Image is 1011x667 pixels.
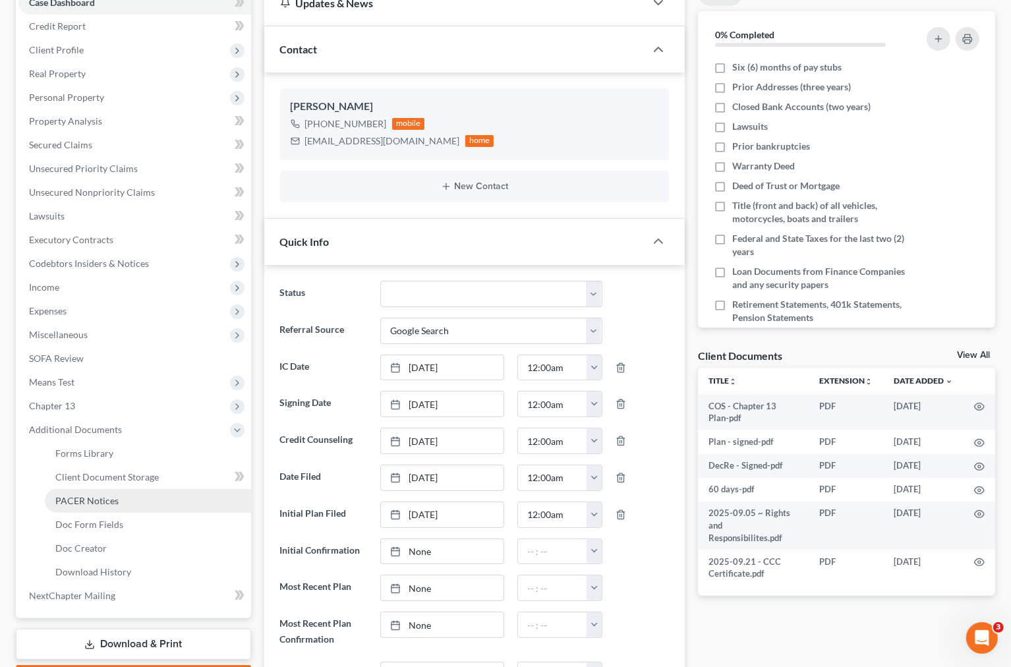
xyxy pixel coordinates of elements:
a: Doc Creator [45,536,251,560]
span: Codebtors Insiders & Notices [29,258,149,269]
label: Most Recent Plan [274,575,374,601]
a: [DATE] [381,465,504,490]
td: 2025-09.05 ~ Rights and Responsibilites.pdf [698,502,809,550]
label: Signing Date [274,391,374,417]
label: Credit Counseling [274,428,374,454]
a: Forms Library [45,442,251,465]
td: PDF [809,478,883,502]
a: PACER Notices [45,489,251,513]
iframe: Intercom live chat [966,622,998,654]
a: Download & Print [16,629,251,660]
div: [PHONE_NUMBER] [305,117,387,130]
span: 3 [993,622,1004,633]
div: Client Documents [698,349,782,362]
i: unfold_more [865,378,873,386]
label: Initial Plan Filed [274,502,374,528]
span: Prior bankruptcies [732,140,810,153]
div: [EMAIL_ADDRESS][DOMAIN_NAME] [305,134,460,148]
a: Extensionunfold_more [819,376,873,386]
a: Download History [45,560,251,584]
span: Title (front and back) of all vehicles, motorcycles, boats and trailers [732,199,910,225]
input: -- : -- [518,612,587,637]
span: Executory Contracts [29,234,113,245]
a: None [381,575,504,600]
span: Chapter 13 [29,400,75,411]
span: Deed of Trust or Mortgage [732,179,840,192]
input: -- : -- [518,575,587,600]
label: Date Filed [274,465,374,491]
td: COS - Chapter 13 Plan-pdf [698,394,809,430]
span: Client Document Storage [55,471,159,482]
span: Unsecured Nonpriority Claims [29,187,155,198]
span: Lawsuits [29,210,65,221]
label: Initial Confirmation [274,538,374,565]
td: [DATE] [883,550,964,586]
div: mobile [392,118,425,130]
a: View All [957,351,990,360]
a: [DATE] [381,428,504,453]
a: SOFA Review [18,347,251,370]
td: DecRe - Signed-pdf [698,454,809,478]
span: Six (6) months of pay stubs [732,61,842,74]
span: Income [29,281,59,293]
a: Credit Report [18,14,251,38]
i: expand_more [945,378,953,386]
input: -- : -- [518,428,587,453]
input: -- : -- [518,539,587,564]
label: Most Recent Plan Confirmation [274,612,374,651]
span: PACER Notices [55,495,119,506]
td: Plan - signed-pdf [698,430,809,453]
span: Download History [55,566,131,577]
a: [DATE] [381,502,504,527]
a: None [381,539,504,564]
span: Forms Library [55,448,113,459]
label: IC Date [274,355,374,381]
div: home [465,135,494,147]
span: SOFA Review [29,353,84,364]
a: Client Document Storage [45,465,251,489]
td: [DATE] [883,430,964,453]
a: Unsecured Nonpriority Claims [18,181,251,204]
span: Loan Documents from Finance Companies and any security papers [732,265,910,291]
span: Means Test [29,376,74,388]
span: Retirement Statements, 401k Statements, Pension Statements [732,298,910,324]
td: [DATE] [883,454,964,478]
a: Date Added expand_more [894,376,953,386]
a: Executory Contracts [18,228,251,252]
td: [DATE] [883,502,964,550]
span: Federal and State Taxes for the last two (2) years [732,232,910,258]
span: Client Profile [29,44,84,55]
span: Unsecured Priority Claims [29,163,138,174]
td: 60 days-pdf [698,478,809,502]
input: -- : -- [518,355,587,380]
a: [DATE] [381,391,504,417]
label: Status [274,281,374,307]
td: PDF [809,454,883,478]
a: [DATE] [381,355,504,380]
a: None [381,612,504,637]
a: Lawsuits [18,204,251,228]
i: unfold_more [729,378,737,386]
td: 2025-09.21 - CCC Certificate.pdf [698,550,809,586]
div: [PERSON_NAME] [291,99,659,115]
input: -- : -- [518,465,587,490]
a: Titleunfold_more [708,376,737,386]
span: Expenses [29,305,67,316]
span: Contact [280,43,318,55]
span: NextChapter Mailing [29,590,115,601]
a: NextChapter Mailing [18,584,251,608]
input: -- : -- [518,391,587,417]
label: Referral Source [274,318,374,344]
a: Property Analysis [18,109,251,133]
td: PDF [809,550,883,586]
strong: 0% Completed [715,29,774,40]
span: Warranty Deed [732,159,795,173]
span: Closed Bank Accounts (two years) [732,100,871,113]
td: [DATE] [883,478,964,502]
a: Unsecured Priority Claims [18,157,251,181]
input: -- : -- [518,502,587,527]
span: Additional Documents [29,424,122,435]
span: Prior Addresses (three years) [732,80,851,94]
span: Quick Info [280,235,330,248]
span: Secured Claims [29,139,92,150]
